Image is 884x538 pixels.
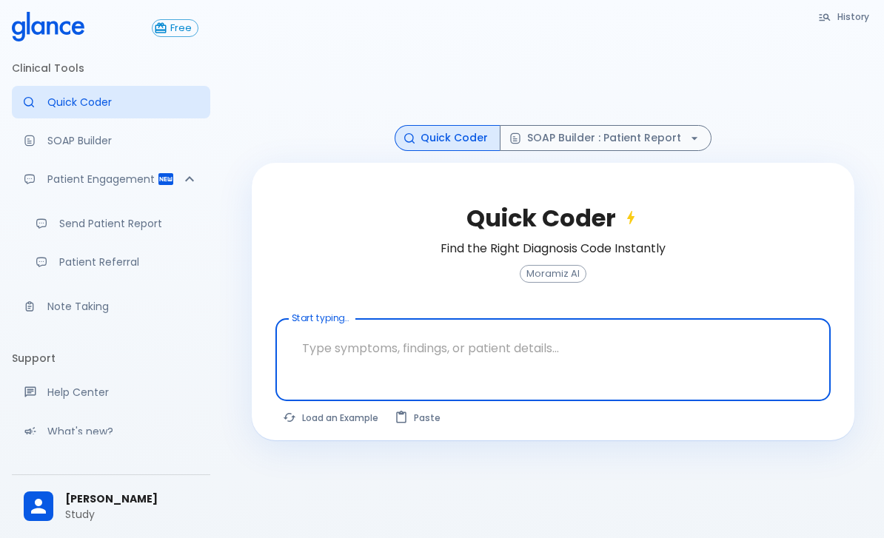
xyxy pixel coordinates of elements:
p: What's new? [47,424,198,439]
button: Paste from clipboard [387,407,449,428]
a: Receive patient referrals [24,246,210,278]
a: Moramiz: Find ICD10AM codes instantly [12,86,210,118]
div: Patient Reports & Referrals [12,163,210,195]
a: Advanced note-taking [12,290,210,323]
p: Study [65,507,198,522]
p: Patient Engagement [47,172,157,186]
a: Send a patient summary [24,207,210,240]
h6: Find the Right Diagnosis Code Instantly [441,238,666,259]
button: SOAP Builder : Patient Report [500,125,711,151]
p: Quick Coder [47,95,198,110]
li: Support [12,340,210,376]
span: Moramiz AI [520,269,586,280]
h2: Quick Coder [466,204,640,232]
p: Patient Referral [59,255,198,269]
div: [PERSON_NAME]Study [12,481,210,532]
button: Load a random example [275,407,387,428]
a: Get help from our support team [12,376,210,408]
p: SOAP Builder [47,133,198,148]
p: Note Taking [47,299,198,314]
p: Send Patient Report [59,216,198,231]
p: Help Center [47,385,198,400]
button: History [811,6,878,27]
button: Free [152,19,198,37]
div: Recent updates and feature releases [12,415,210,448]
li: Clinical Tools [12,50,210,86]
span: [PERSON_NAME] [65,491,198,507]
button: Quick Coder [395,125,500,151]
a: Docugen: Compose a clinical documentation in seconds [12,124,210,157]
span: Free [164,23,198,34]
a: Click to view or change your subscription [152,19,210,37]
